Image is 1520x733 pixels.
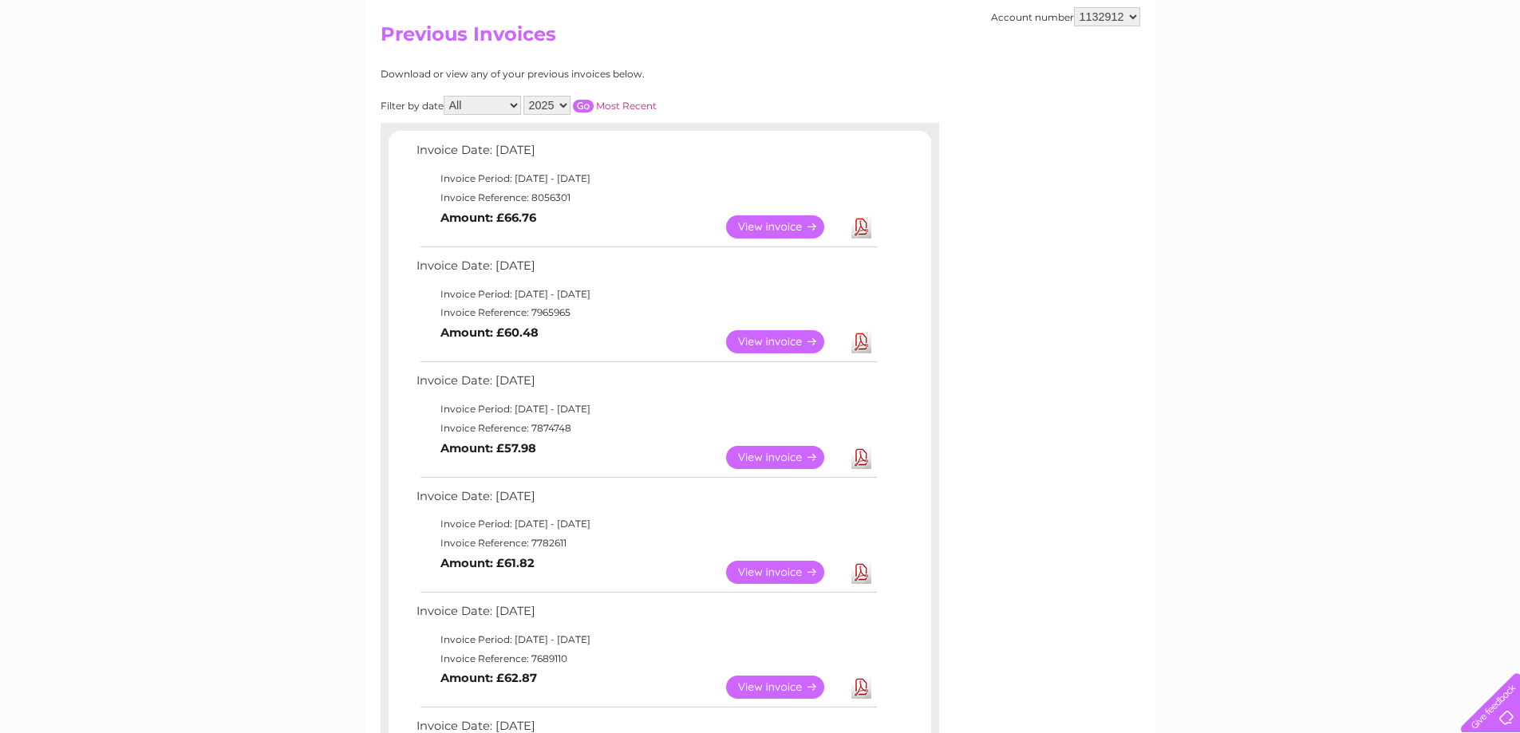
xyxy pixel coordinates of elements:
a: Download [851,561,871,584]
td: Invoice Reference: 7689110 [413,649,879,668]
a: Telecoms [1324,68,1372,80]
b: Amount: £57.98 [440,441,536,455]
a: Download [851,446,871,469]
b: Amount: £66.76 [440,211,536,225]
div: Filter by date [381,96,799,115]
td: Invoice Date: [DATE] [413,486,879,515]
td: Invoice Date: [DATE] [413,370,879,400]
b: Amount: £61.82 [440,556,535,570]
b: Amount: £60.48 [440,325,539,340]
a: 0333 014 3131 [1219,8,1329,28]
a: Contact [1414,68,1453,80]
a: Blog [1381,68,1404,80]
b: Amount: £62.87 [440,671,537,685]
a: Download [851,215,871,238]
div: Download or view any of your previous invoices below. [381,69,799,80]
a: View [726,446,843,469]
a: Download [851,330,871,353]
a: View [726,676,843,699]
a: Water [1239,68,1269,80]
a: Download [851,676,871,699]
a: View [726,330,843,353]
h2: Previous Invoices [381,23,1140,53]
a: View [726,215,843,238]
div: Account number [991,7,1140,26]
td: Invoice Date: [DATE] [413,255,879,285]
td: Invoice Period: [DATE] - [DATE] [413,514,879,534]
td: Invoice Date: [DATE] [413,140,879,169]
a: View [726,561,843,584]
td: Invoice Reference: 7874748 [413,419,879,438]
img: logo.png [53,41,135,90]
a: Most Recent [596,100,657,112]
td: Invoice Date: [DATE] [413,601,879,630]
a: Energy [1279,68,1314,80]
div: Clear Business is a trading name of Verastar Limited (registered in [GEOGRAPHIC_DATA] No. 3667643... [384,9,1138,77]
td: Invoice Period: [DATE] - [DATE] [413,630,879,649]
td: Invoice Reference: 7965965 [413,303,879,322]
td: Invoice Period: [DATE] - [DATE] [413,169,879,188]
a: Log out [1467,68,1505,80]
td: Invoice Reference: 8056301 [413,188,879,207]
td: Invoice Period: [DATE] - [DATE] [413,285,879,304]
td: Invoice Period: [DATE] - [DATE] [413,400,879,419]
td: Invoice Reference: 7782611 [413,534,879,553]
